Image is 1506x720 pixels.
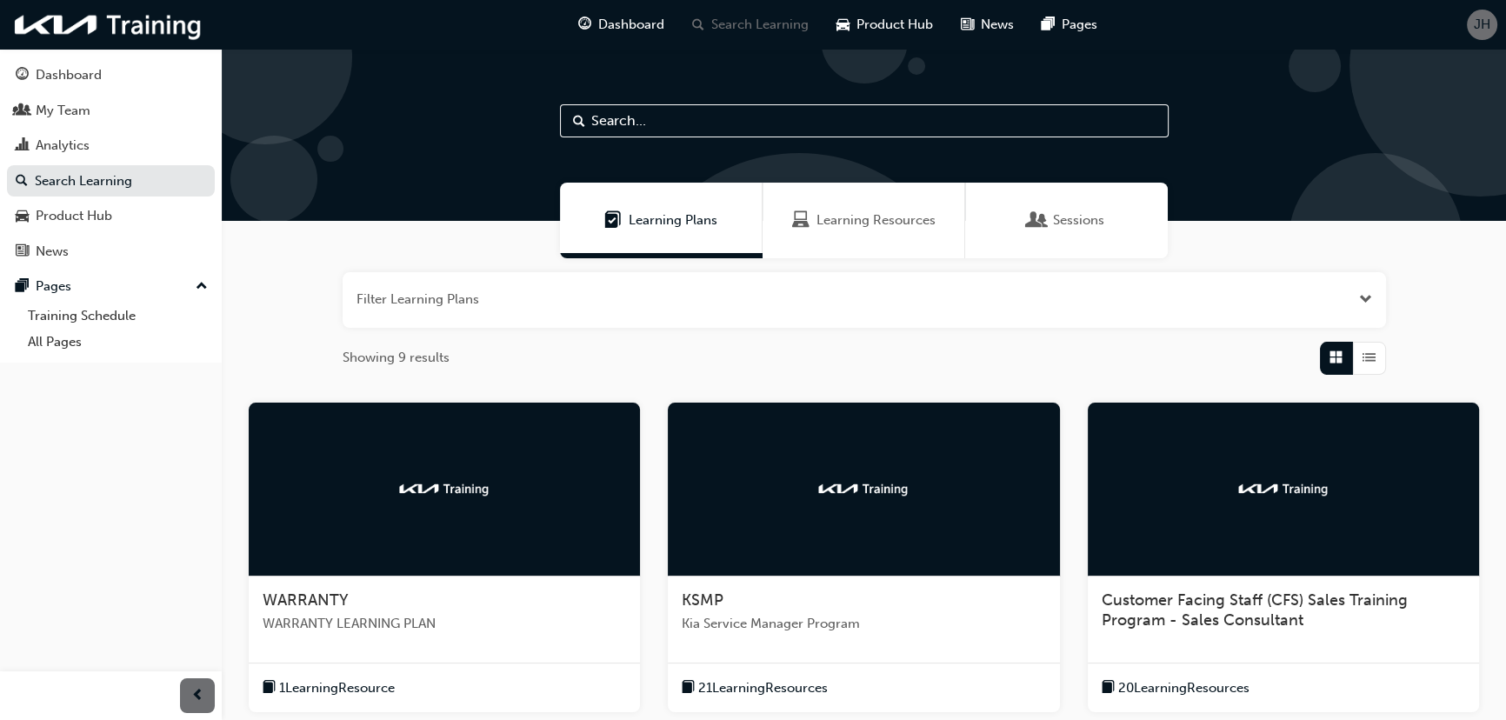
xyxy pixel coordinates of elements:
[560,183,763,258] a: Learning PlansLearning Plans
[792,210,810,230] span: Learning Resources
[36,65,102,85] div: Dashboard
[823,7,947,43] a: car-iconProduct Hub
[9,7,209,43] img: kia-training
[573,111,585,131] span: Search
[263,677,395,699] button: book-icon1LearningResource
[343,348,450,368] span: Showing 9 results
[1042,14,1055,36] span: pages-icon
[263,614,626,634] span: WARRANTY LEARNING PLAN
[1474,15,1490,35] span: JH
[678,7,823,43] a: search-iconSearch Learning
[21,303,215,330] a: Training Schedule
[1102,677,1249,699] button: book-icon20LearningResources
[7,130,215,162] a: Analytics
[668,403,1059,713] a: kia-trainingKSMPKia Service Manager Programbook-icon21LearningResources
[16,174,28,190] span: search-icon
[816,210,936,230] span: Learning Resources
[560,104,1169,137] input: Search...
[1029,210,1046,230] span: Sessions
[16,279,29,295] span: pages-icon
[682,590,723,610] span: KSMP
[836,14,850,36] span: car-icon
[965,183,1168,258] a: SessionsSessions
[36,242,69,262] div: News
[16,209,29,224] span: car-icon
[682,614,1045,634] span: Kia Service Manager Program
[36,136,90,156] div: Analytics
[816,480,911,497] img: kia-training
[1102,590,1408,630] span: Customer Facing Staff (CFS) Sales Training Program - Sales Consultant
[7,59,215,91] a: Dashboard
[7,165,215,197] a: Search Learning
[1102,677,1115,699] span: book-icon
[36,101,90,121] div: My Team
[279,678,395,698] span: 1 Learning Resource
[763,183,965,258] a: Learning ResourcesLearning Resources
[564,7,678,43] a: guage-iconDashboard
[396,480,492,497] img: kia-training
[598,15,664,35] span: Dashboard
[21,329,215,356] a: All Pages
[263,677,276,699] span: book-icon
[16,103,29,119] span: people-icon
[682,677,695,699] span: book-icon
[36,277,71,297] div: Pages
[191,685,204,707] span: prev-icon
[1053,210,1104,230] span: Sessions
[629,210,717,230] span: Learning Plans
[682,677,828,699] button: book-icon21LearningResources
[16,244,29,260] span: news-icon
[981,15,1014,35] span: News
[7,56,215,270] button: DashboardMy TeamAnalyticsSearch LearningProduct HubNews
[16,138,29,154] span: chart-icon
[1062,15,1097,35] span: Pages
[947,7,1028,43] a: news-iconNews
[698,678,828,698] span: 21 Learning Resources
[16,68,29,83] span: guage-icon
[1028,7,1111,43] a: pages-iconPages
[961,14,974,36] span: news-icon
[578,14,591,36] span: guage-icon
[1118,678,1249,698] span: 20 Learning Resources
[7,270,215,303] button: Pages
[196,276,208,298] span: up-icon
[1088,403,1479,713] a: kia-trainingCustomer Facing Staff (CFS) Sales Training Program - Sales Consultantbook-icon20Learn...
[1236,480,1331,497] img: kia-training
[856,15,933,35] span: Product Hub
[692,14,704,36] span: search-icon
[1329,348,1343,368] span: Grid
[711,15,809,35] span: Search Learning
[604,210,622,230] span: Learning Plans
[1359,290,1372,310] button: Open the filter
[1363,348,1376,368] span: List
[1467,10,1497,40] button: JH
[7,95,215,127] a: My Team
[7,200,215,232] a: Product Hub
[249,403,640,713] a: kia-trainingWARRANTYWARRANTY LEARNING PLANbook-icon1LearningResource
[263,590,349,610] span: WARRANTY
[7,236,215,268] a: News
[36,206,112,226] div: Product Hub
